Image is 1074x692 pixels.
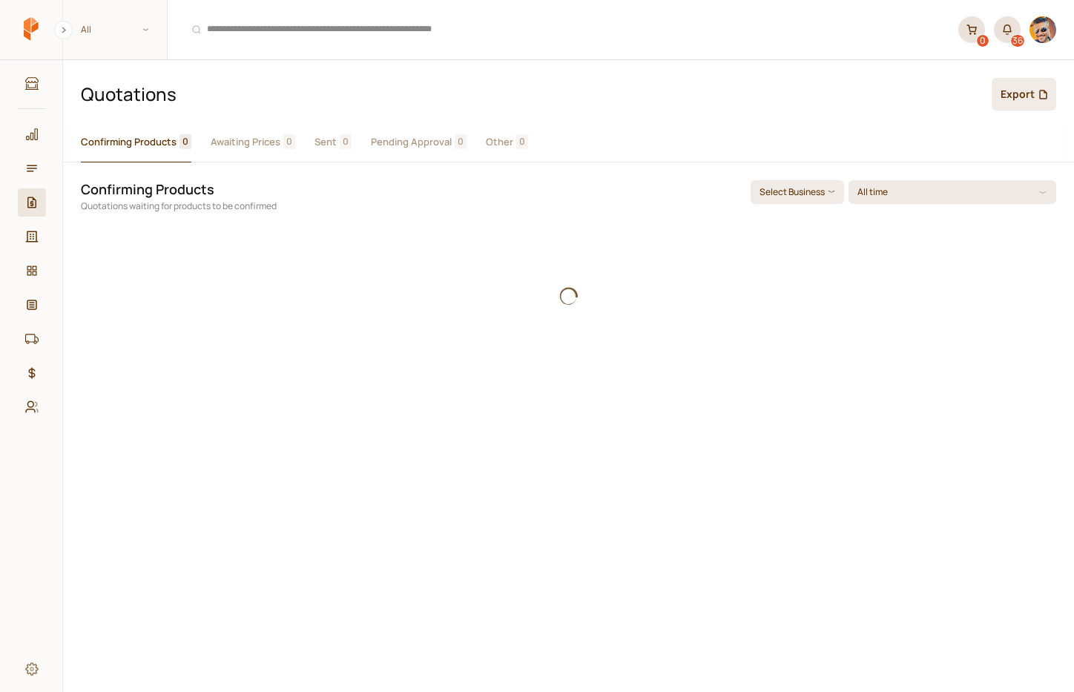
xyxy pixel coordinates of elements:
span: 0 [455,134,467,149]
input: Products, Businesses, Users, Suppliers, Orders, and Purchases [177,11,949,48]
a: 0 [958,16,985,43]
p: Quotations waiting for products to be confirmed [81,199,739,213]
span: 0 [283,134,295,149]
button: All time [849,180,1056,204]
div: 36 [1011,35,1024,47]
button: Select Business [751,180,844,204]
span: All [63,17,167,42]
button: Export [992,78,1056,111]
span: 0 [179,134,191,149]
span: Other [486,134,513,150]
span: Pending Approval [371,134,452,150]
button: 36 [994,16,1021,43]
h2: Confirming Products [81,180,214,199]
span: Sent [314,134,337,150]
div: 0 [977,35,989,47]
span: Awaiting Prices [211,134,280,150]
span: 0 [340,134,352,149]
span: All [81,22,91,36]
p: All time [857,185,891,199]
span: 0 [516,134,528,149]
h1: Quotations [81,82,980,107]
span: Confirming Products [81,134,177,150]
